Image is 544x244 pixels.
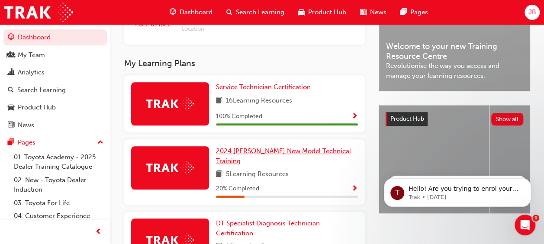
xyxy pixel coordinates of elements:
a: Dashboard [3,29,107,45]
div: Analytics [18,67,45,77]
a: DT Specialist Diagnosis Technician Certification [216,218,358,238]
span: search-icon [8,87,14,94]
button: Pages [3,135,107,151]
span: Service Technician Certification [216,83,311,91]
span: people-icon [8,51,14,59]
span: Location [181,24,278,34]
span: Welcome to your new Training Resource Centre [386,42,523,61]
a: 2024 [PERSON_NAME] New Model Technical Training [216,146,358,166]
span: DT Specialist Diagnosis Technician Certification [216,219,320,237]
button: Show Progress [351,183,358,194]
span: 2024 [PERSON_NAME] New Model Technical Training [216,147,351,165]
span: news-icon [8,122,14,129]
a: news-iconNews [353,3,393,21]
span: chart-icon [8,69,14,77]
a: guage-iconDashboard [163,3,219,21]
span: book-icon [216,96,222,106]
a: 04. Customer Experience [10,209,107,223]
span: Dashboard [180,7,212,17]
span: car-icon [8,104,14,112]
span: up-icon [97,137,103,148]
span: 1 [532,215,539,222]
span: Search Learning [236,7,284,17]
span: pages-icon [8,139,14,147]
span: pages-icon [400,7,407,18]
div: Product Hub [18,103,56,112]
a: Product HubShow all [386,112,523,126]
iframe: Intercom notifications message [371,160,544,221]
div: Pages [18,138,35,148]
span: guage-icon [170,7,176,18]
span: 16 Learning Resources [226,96,292,106]
a: Product Hub [3,100,107,116]
span: Pages [410,7,428,17]
button: Show all [491,113,524,125]
button: DashboardMy TeamAnalyticsSearch LearningProduct HubNews [3,28,107,135]
a: My Team [3,47,107,63]
div: News [18,120,34,130]
span: 100 % Completed [216,112,262,122]
span: guage-icon [8,34,14,42]
a: 03. Toyota For Life [10,196,107,210]
span: Product Hub [390,115,424,122]
span: search-icon [226,7,232,18]
iframe: Intercom live chat [515,215,535,235]
span: Revolutionise the way you access and manage your learning resources. [386,61,523,80]
button: JB [525,5,540,20]
span: book-icon [216,169,222,180]
span: prev-icon [95,227,102,238]
button: Show Progress [351,111,358,122]
span: JB [528,7,536,17]
a: News [3,117,107,133]
a: car-iconProduct Hub [291,3,353,21]
img: Trak [146,97,194,110]
span: news-icon [360,7,367,18]
span: car-icon [298,7,305,18]
h3: My Learning Plans [124,58,365,68]
span: Product Hub [308,7,346,17]
a: 02. New - Toyota Dealer Induction [10,173,107,196]
span: Show Progress [351,113,358,121]
a: Service Technician Certification [216,82,314,92]
span: Show Progress [351,185,358,193]
img: Trak [4,3,73,22]
div: Search Learning [17,85,66,95]
a: Search Learning [3,82,107,98]
img: Trak [146,161,194,174]
a: Analytics [3,64,107,80]
span: News [370,7,386,17]
span: 5 Learning Resources [226,169,289,180]
a: 01. Toyota Academy - 2025 Dealer Training Catalogue [10,151,107,173]
a: search-iconSearch Learning [219,3,291,21]
span: 20 % Completed [216,184,259,194]
a: 4x4 and Towing [379,105,489,213]
a: pages-iconPages [393,3,435,21]
div: My Team [18,50,45,60]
